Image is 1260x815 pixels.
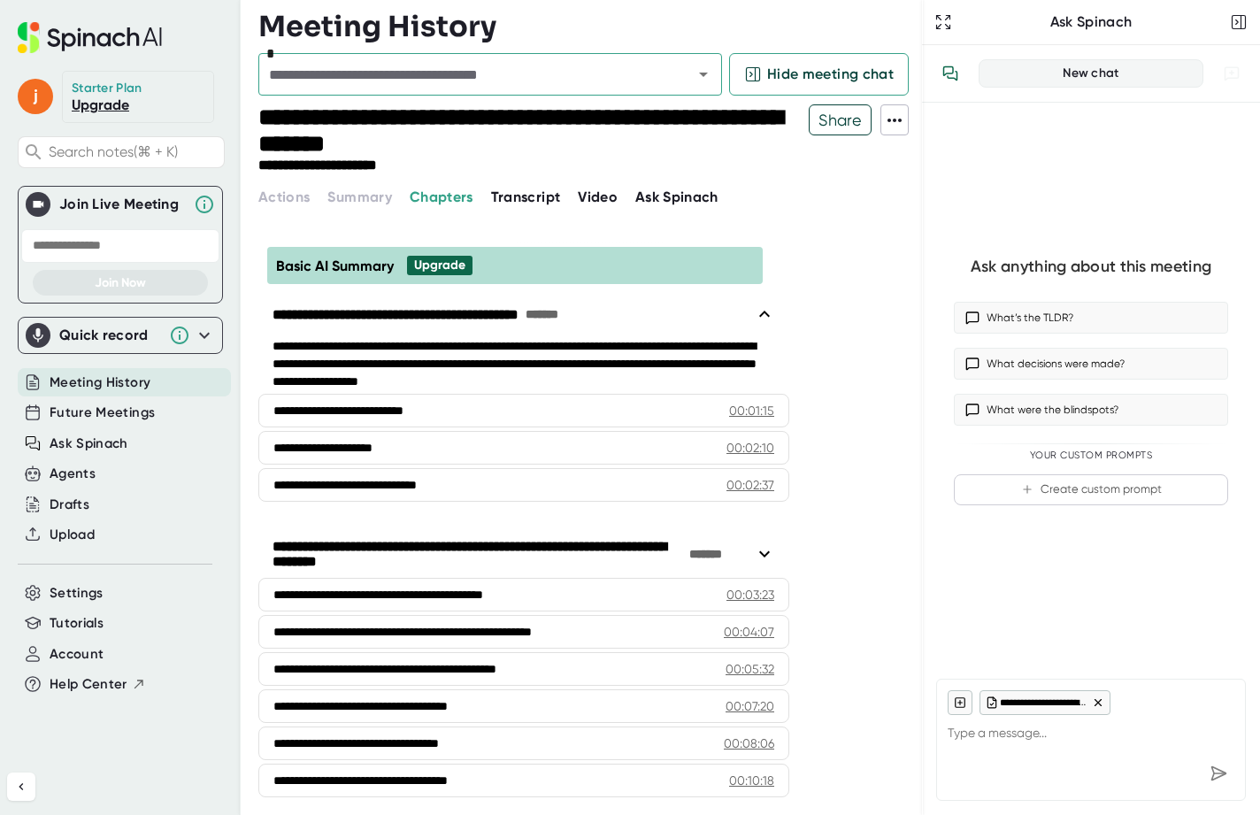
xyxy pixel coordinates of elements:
button: Agents [50,464,96,484]
button: Tutorials [50,613,104,634]
span: Hide meeting chat [767,64,894,85]
div: Ask Spinach [956,13,1226,31]
span: j [18,79,53,114]
span: Video [578,188,618,205]
button: What decisions were made? [954,348,1228,380]
div: Quick record [59,327,160,344]
button: Account [50,644,104,665]
div: Your Custom Prompts [954,450,1228,462]
div: Starter Plan [72,81,142,96]
div: 00:02:37 [726,476,774,494]
span: Basic AI Summary [276,258,394,274]
button: Ask Spinach [50,434,128,454]
button: Meeting History [50,373,150,393]
button: Actions [258,187,310,208]
button: Hide meeting chat [729,53,909,96]
button: Drafts [50,495,89,515]
button: Transcript [491,187,561,208]
div: 00:01:15 [729,402,774,419]
button: Ask Spinach [635,187,718,208]
span: Join Now [95,275,146,290]
button: Help Center [50,674,146,695]
button: View conversation history [933,56,968,91]
button: Join Now [33,270,208,296]
span: Summary [327,188,391,205]
div: 00:07:20 [726,697,774,715]
button: Expand to Ask Spinach page [931,10,956,35]
span: Ask Spinach [635,188,718,205]
button: Future Meetings [50,403,155,423]
div: New chat [990,65,1192,81]
span: Share [810,104,871,135]
span: Chapters [410,188,473,205]
div: Join Live MeetingJoin Live Meeting [26,187,215,222]
button: Settings [50,583,104,604]
span: Transcript [491,188,561,205]
button: Collapse sidebar [7,773,35,801]
div: Quick record [26,318,215,353]
div: 00:10:18 [729,772,774,789]
button: What’s the TLDR? [954,302,1228,334]
span: Help Center [50,674,127,695]
div: 00:03:23 [726,586,774,604]
button: What were the blindspots? [954,394,1228,426]
div: 00:08:06 [724,734,774,752]
div: Ask anything about this meeting [971,257,1211,277]
button: Create custom prompt [954,474,1228,505]
button: Video [578,187,618,208]
img: Join Live Meeting [29,196,47,213]
span: Actions [258,188,310,205]
div: Join Live Meeting [59,196,185,213]
button: Chapters [410,187,473,208]
div: Upgrade [414,258,465,273]
div: 00:05:32 [726,660,774,678]
button: Upload [50,525,95,545]
div: Send message [1202,757,1234,789]
button: Share [809,104,872,135]
button: Summary [327,187,391,208]
a: Upgrade [72,96,129,113]
button: Close conversation sidebar [1226,10,1251,35]
div: 00:04:07 [724,623,774,641]
button: Open [691,62,716,87]
span: Search notes (⌘ + K) [49,143,219,160]
div: 00:02:10 [726,439,774,457]
h3: Meeting History [258,10,496,43]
